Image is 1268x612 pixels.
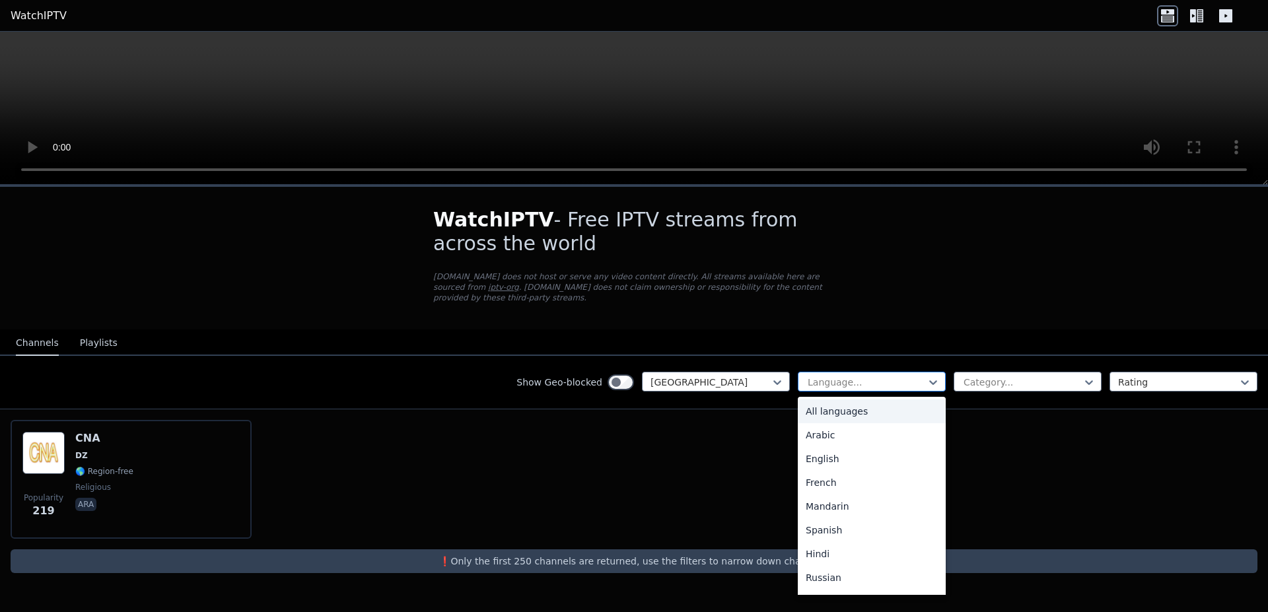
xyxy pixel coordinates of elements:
[798,542,946,566] div: Hindi
[798,447,946,471] div: English
[75,498,96,511] p: ara
[798,518,946,542] div: Spanish
[433,271,835,303] p: [DOMAIN_NAME] does not host or serve any video content directly. All streams available here are s...
[798,471,946,494] div: French
[433,208,554,231] span: WatchIPTV
[488,283,519,292] a: iptv-org
[798,423,946,447] div: Arabic
[798,494,946,518] div: Mandarin
[16,331,59,356] button: Channels
[798,566,946,590] div: Russian
[798,399,946,423] div: All languages
[24,493,63,503] span: Popularity
[75,432,133,445] h6: CNA
[75,466,133,477] span: 🌎 Region-free
[32,503,54,519] span: 219
[433,208,835,255] h1: - Free IPTV streams from across the world
[516,376,602,389] label: Show Geo-blocked
[11,8,67,24] a: WatchIPTV
[16,555,1252,568] p: ❗️Only the first 250 channels are returned, use the filters to narrow down channels.
[80,331,118,356] button: Playlists
[75,450,88,461] span: DZ
[22,432,65,474] img: CNA
[75,482,111,493] span: religious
